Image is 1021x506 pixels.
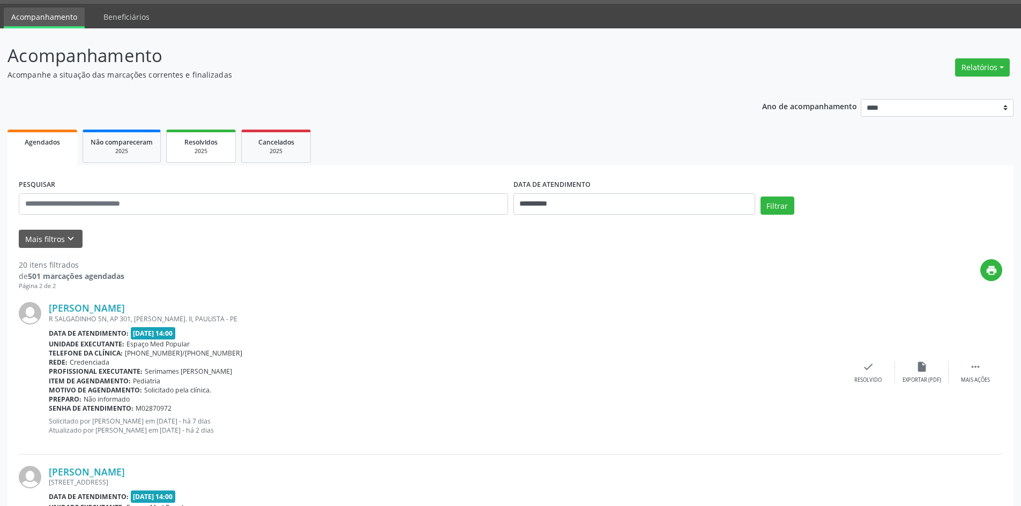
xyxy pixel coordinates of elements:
span: Não compareceram [91,138,153,147]
p: Acompanhe a situação das marcações correntes e finalizadas [8,69,712,80]
p: Solicitado por [PERSON_NAME] em [DATE] - há 7 dias Atualizado por [PERSON_NAME] em [DATE] - há 2 ... [49,417,841,435]
i: print [986,265,997,276]
b: Rede: [49,358,68,367]
button: Relatórios [955,58,1010,77]
label: DATA DE ATENDIMENTO [513,177,591,193]
b: Motivo de agendamento: [49,386,142,395]
span: Credenciada [70,358,109,367]
b: Data de atendimento: [49,492,129,501]
label: PESQUISAR [19,177,55,193]
b: Senha de atendimento: [49,404,133,413]
div: de [19,270,124,282]
a: Beneficiários [96,7,157,26]
span: M02870972 [136,404,172,413]
p: Ano de acompanhamento [762,99,857,112]
b: Preparo: [49,395,81,404]
a: [PERSON_NAME] [49,302,125,314]
button: print [980,259,1002,281]
div: Mais ações [961,376,990,384]
span: Resolvidos [184,138,218,147]
span: [PHONE_NUMBER]/[PHONE_NUMBER] [125,349,242,358]
a: [PERSON_NAME] [49,466,125,478]
span: Agendados [25,138,60,147]
span: [DATE] 14:00 [131,490,176,503]
span: Solicitado pela clínica. [144,386,211,395]
button: Mais filtroskeyboard_arrow_down [19,230,83,248]
div: 2025 [174,147,228,155]
div: 2025 [249,147,303,155]
b: Unidade executante: [49,339,124,349]
span: Não informado [84,395,130,404]
div: 20 itens filtrados [19,259,124,270]
div: 2025 [91,147,153,155]
span: Pediatria [133,376,160,386]
span: Espaço Med Popular [126,339,190,349]
p: Acompanhamento [8,42,712,69]
i: keyboard_arrow_down [65,233,77,245]
div: R SALGADINHO SN, AP 301, [PERSON_NAME]. II, PAULISTA - PE [49,314,841,323]
span: Serimames [PERSON_NAME] [145,367,232,376]
b: Item de agendamento: [49,376,131,386]
i: insert_drive_file [916,361,928,373]
a: Acompanhamento [4,7,85,28]
img: img [19,302,41,324]
b: Data de atendimento: [49,329,129,338]
strong: 501 marcações agendadas [28,271,124,281]
button: Filtrar [761,197,794,215]
div: [STREET_ADDRESS] [49,478,841,487]
div: Resolvido [854,376,882,384]
span: [DATE] 14:00 [131,327,176,339]
b: Telefone da clínica: [49,349,123,358]
i:  [970,361,981,373]
img: img [19,466,41,488]
div: Página 2 de 2 [19,282,124,291]
i: check [862,361,874,373]
span: Cancelados [258,138,294,147]
div: Exportar (PDF) [903,376,941,384]
b: Profissional executante: [49,367,143,376]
